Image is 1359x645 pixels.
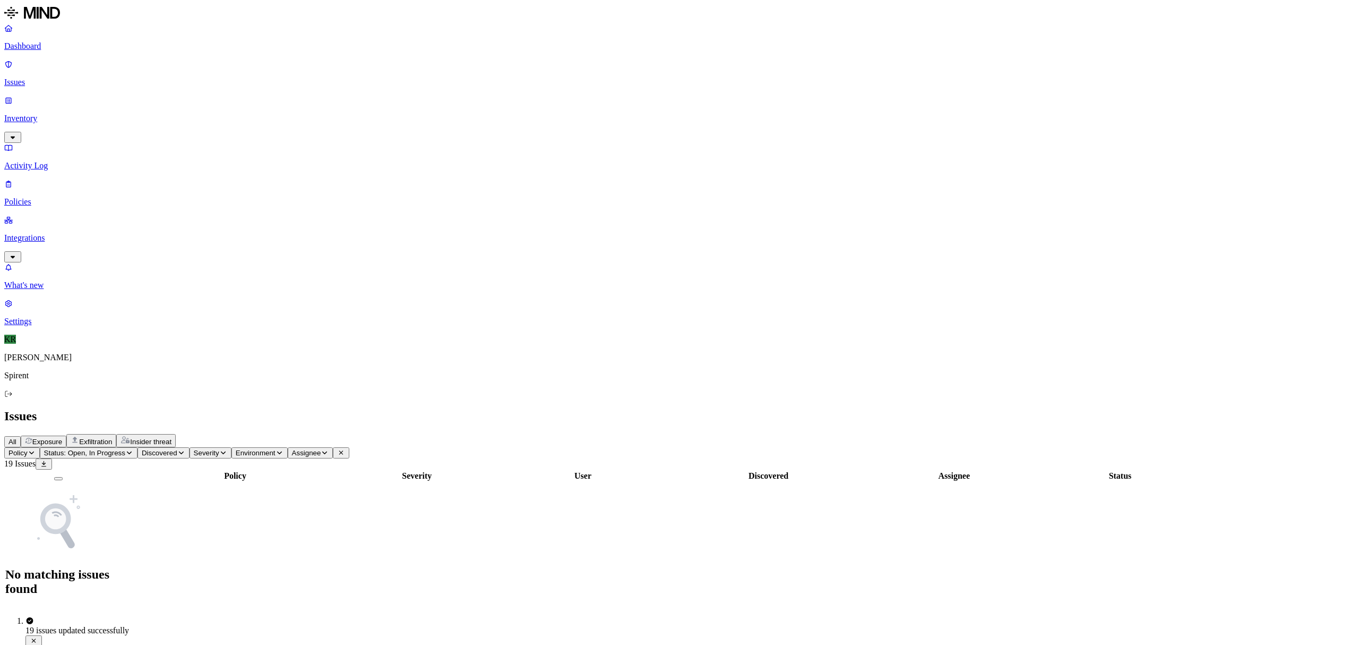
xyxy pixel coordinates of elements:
[1063,471,1178,481] div: Status
[4,299,1355,326] a: Settings
[5,567,111,596] h1: No matching issues found
[4,262,1355,290] a: What's new
[4,215,1355,261] a: Integrations
[477,471,690,481] div: User
[130,438,171,446] span: Insider threat
[79,438,112,446] span: Exfiltration
[4,233,1355,243] p: Integrations
[8,438,16,446] span: All
[691,471,845,481] div: Discovered
[359,471,474,481] div: Severity
[4,161,1355,171] p: Activity Log
[236,449,276,457] span: Environment
[142,449,177,457] span: Discovered
[4,143,1355,171] a: Activity Log
[4,371,1355,380] p: Spirent
[4,60,1355,87] a: Issues
[27,491,90,555] img: NoSearchResult.svg
[54,477,63,480] button: Select all
[4,335,16,344] span: KR
[32,438,62,446] span: Exposure
[292,449,321,457] span: Assignee
[4,281,1355,290] p: What's new
[4,114,1355,123] p: Inventory
[848,471,1061,481] div: Assignee
[113,471,357,481] div: Policy
[25,626,1355,635] div: 19 issues updated successfully
[4,41,1355,51] p: Dashboard
[194,449,219,457] span: Severity
[4,409,1355,423] h2: Issues
[4,459,36,468] span: 19 Issues
[4,4,60,21] img: MIND
[4,23,1355,51] a: Dashboard
[4,179,1355,207] a: Policies
[8,449,28,457] span: Policy
[4,78,1355,87] p: Issues
[4,4,1355,23] a: MIND
[4,197,1355,207] p: Policies
[4,96,1355,141] a: Inventory
[44,449,125,457] span: Status: Open, In Progress
[4,317,1355,326] p: Settings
